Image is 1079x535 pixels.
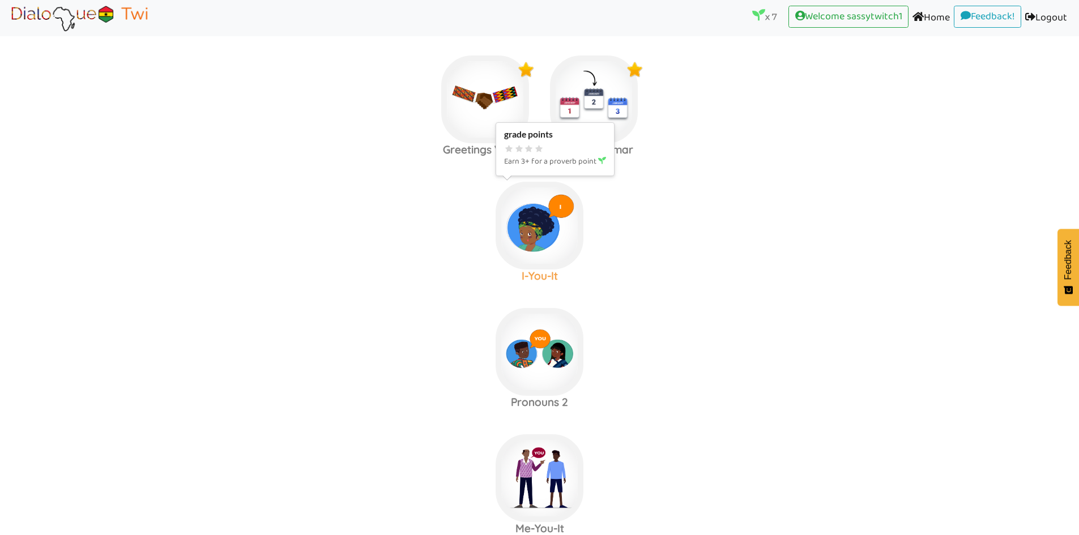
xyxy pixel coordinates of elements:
a: Welcome sassytwitch1 [788,6,909,28]
div: grade points [504,129,606,140]
img: r5+QtVXYuttHLoUAAAAABJRU5ErkJggg== [572,187,589,204]
p: x 7 [752,8,777,24]
h3: I-You-It [485,269,594,283]
a: Logout [1021,6,1071,31]
img: x9Y5jP2O4Z5kwAAAABJRU5ErkJggg== [518,61,535,78]
button: Feedback - Show survey [1057,229,1079,306]
img: you-object.af7d591a.png [496,434,583,522]
span: Feedback [1063,240,1073,280]
p: Earn 3+ for a proverb point [504,155,606,169]
a: Home [909,6,954,31]
img: x9Y5jP2O4Z5kwAAAABJRU5ErkJggg== [626,61,643,78]
img: today.79211964.png [550,55,638,143]
img: greetings.3fee7869.jpg [441,55,529,143]
img: r5+QtVXYuttHLoUAAAAABJRU5ErkJggg== [572,440,589,457]
h3: Pronouns 2 [485,396,594,409]
img: Brand [8,4,151,32]
img: you-subject.21c88573.png [496,308,583,396]
img: r5+QtVXYuttHLoUAAAAABJRU5ErkJggg== [572,314,589,331]
img: i-subject.8e61bdcb.png [496,182,583,269]
h3: Me-You-It [485,522,594,535]
a: Feedback! [954,6,1021,28]
h3: Greetings Vocab [431,143,540,156]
